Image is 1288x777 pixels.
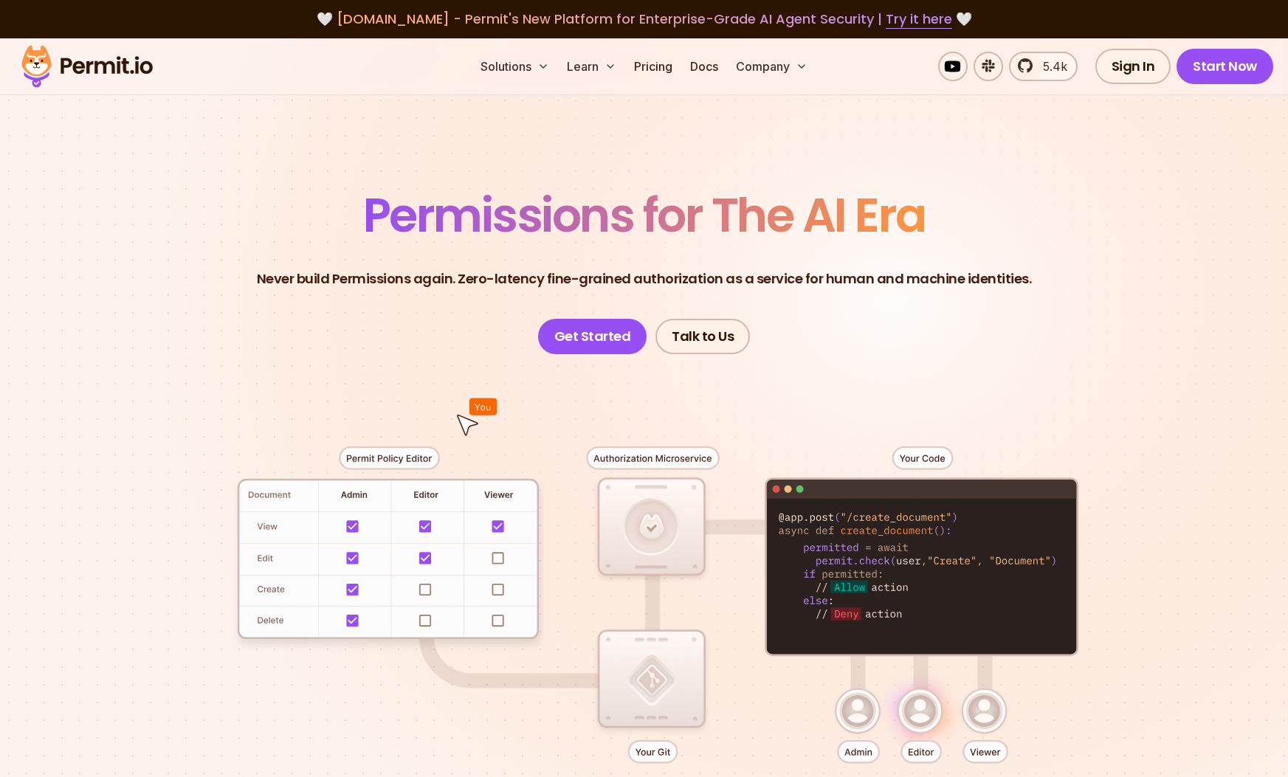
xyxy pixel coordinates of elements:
[628,52,678,81] a: Pricing
[337,10,952,28] span: [DOMAIN_NAME] - Permit's New Platform for Enterprise-Grade AI Agent Security |
[684,52,724,81] a: Docs
[1009,52,1078,81] a: 5.4k
[1095,49,1171,84] a: Sign In
[655,319,750,354] a: Talk to Us
[1177,49,1273,84] a: Start Now
[257,269,1032,289] p: Never build Permissions again. Zero-latency fine-grained authorization as a service for human and...
[561,52,622,81] button: Learn
[35,9,1253,30] div: 🤍 🤍
[730,52,813,81] button: Company
[1034,58,1067,75] span: 5.4k
[363,182,926,248] span: Permissions for The AI Era
[475,52,555,81] button: Solutions
[15,41,159,91] img: Permit logo
[538,319,647,354] a: Get Started
[886,10,952,29] a: Try it here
